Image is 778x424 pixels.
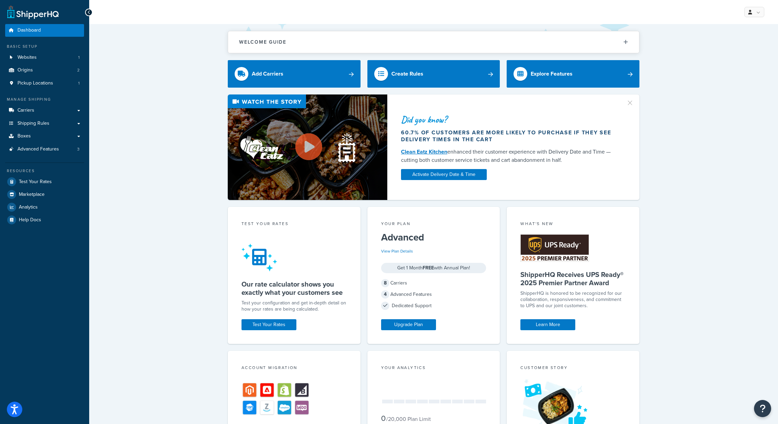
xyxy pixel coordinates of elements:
div: Dedicated Support [381,301,486,311]
div: Manage Shipping [5,97,84,102]
img: Video thumbnail [228,94,387,200]
a: Carriers [5,104,84,117]
a: Activate Delivery Date & Time [401,169,487,180]
h2: Welcome Guide [239,40,286,45]
div: What's New [520,221,626,228]
span: 0 [381,413,386,424]
span: Marketplace [19,192,45,198]
span: 3 [77,146,80,152]
a: Create Rules [367,60,500,88]
span: Origins [17,67,33,73]
h5: ShipperHQ Receives UPS Ready® 2025 Premier Partner Award [520,270,626,287]
span: Carriers [17,108,34,113]
a: Boxes [5,130,84,143]
a: Analytics [5,201,84,213]
div: Add Carriers [252,69,283,79]
div: Carriers [381,278,486,288]
p: ShipperHQ is honored to be recognized for our collaboration, responsiveness, and commitment to UP... [520,290,626,309]
div: Test your configuration and get in-depth detail on how your rates are being calculated. [241,300,347,312]
span: 4 [381,290,389,299]
small: / 20,000 Plan Limit [386,415,431,423]
a: Shipping Rules [5,117,84,130]
div: Test your rates [241,221,347,228]
span: Shipping Rules [17,121,49,126]
div: Advanced Features [381,290,486,299]
span: Help Docs [19,217,41,223]
button: Welcome Guide [228,31,639,53]
a: View Plan Details [381,248,413,254]
span: Advanced Features [17,146,59,152]
div: Create Rules [391,69,423,79]
a: Learn More [520,319,575,330]
a: Explore Features [507,60,639,88]
span: Boxes [17,133,31,139]
div: Resources [5,168,84,174]
span: Analytics [19,204,38,210]
span: Pickup Locations [17,80,53,86]
a: Origins2 [5,64,84,77]
a: Advanced Features3 [5,143,84,156]
a: Add Carriers [228,60,361,88]
li: Websites [5,51,84,64]
a: Clean Eatz Kitchen [401,148,447,156]
li: Advanced Features [5,143,84,156]
a: Help Docs [5,214,84,226]
button: Open Resource Center [754,400,771,417]
div: Your Plan [381,221,486,228]
a: Test Your Rates [241,319,296,330]
h5: Our rate calculator shows you exactly what your customers see [241,280,347,297]
a: Pickup Locations1 [5,77,84,90]
h5: Advanced [381,232,486,243]
strong: FREE [423,264,434,271]
a: Websites1 [5,51,84,64]
span: Dashboard [17,27,41,33]
div: Explore Features [531,69,573,79]
div: Customer Story [520,365,626,372]
span: 1 [78,55,80,60]
a: Dashboard [5,24,84,37]
div: Account Migration [241,365,347,372]
div: 60.7% of customers are more likely to purchase if they see delivery times in the cart [401,129,618,143]
div: Your Analytics [381,365,486,372]
span: 2 [77,67,80,73]
a: Test Your Rates [5,176,84,188]
li: Pickup Locations [5,77,84,90]
span: 1 [78,80,80,86]
div: Get 1 Month with Annual Plan! [381,263,486,273]
span: 8 [381,279,389,287]
span: Test Your Rates [19,179,52,185]
span: Websites [17,55,37,60]
div: enhanced their customer experience with Delivery Date and Time — cutting both customer service ti... [401,148,618,164]
a: Upgrade Plan [381,319,436,330]
a: Marketplace [5,188,84,201]
div: Did you know? [401,115,618,124]
li: Origins [5,64,84,77]
div: Basic Setup [5,44,84,49]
